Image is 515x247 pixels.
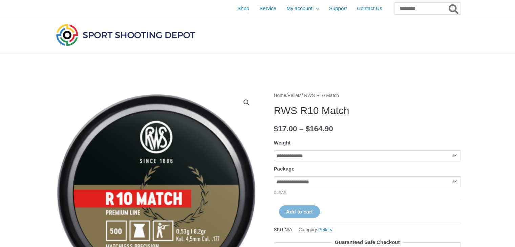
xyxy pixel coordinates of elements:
bdi: 164.90 [305,125,333,133]
nav: Breadcrumb [274,91,461,100]
a: Home [274,93,286,98]
legend: Guaranteed Safe Checkout [332,238,403,247]
span: – [299,125,304,133]
span: N/A [284,227,292,232]
span: $ [305,125,310,133]
button: Search [447,3,460,14]
a: Pellets [318,227,332,232]
h1: RWS R10 Match [274,105,461,117]
span: SKU: [274,225,292,234]
a: Pellets [287,93,301,98]
a: Clear options [274,190,287,195]
span: Category: [298,225,332,234]
bdi: 17.00 [274,125,297,133]
img: Sport Shooting Depot [55,22,197,47]
label: Weight [274,140,291,145]
label: Package [274,166,295,172]
span: $ [274,125,278,133]
button: Add to cart [279,205,320,218]
a: View full-screen image gallery [240,96,253,109]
